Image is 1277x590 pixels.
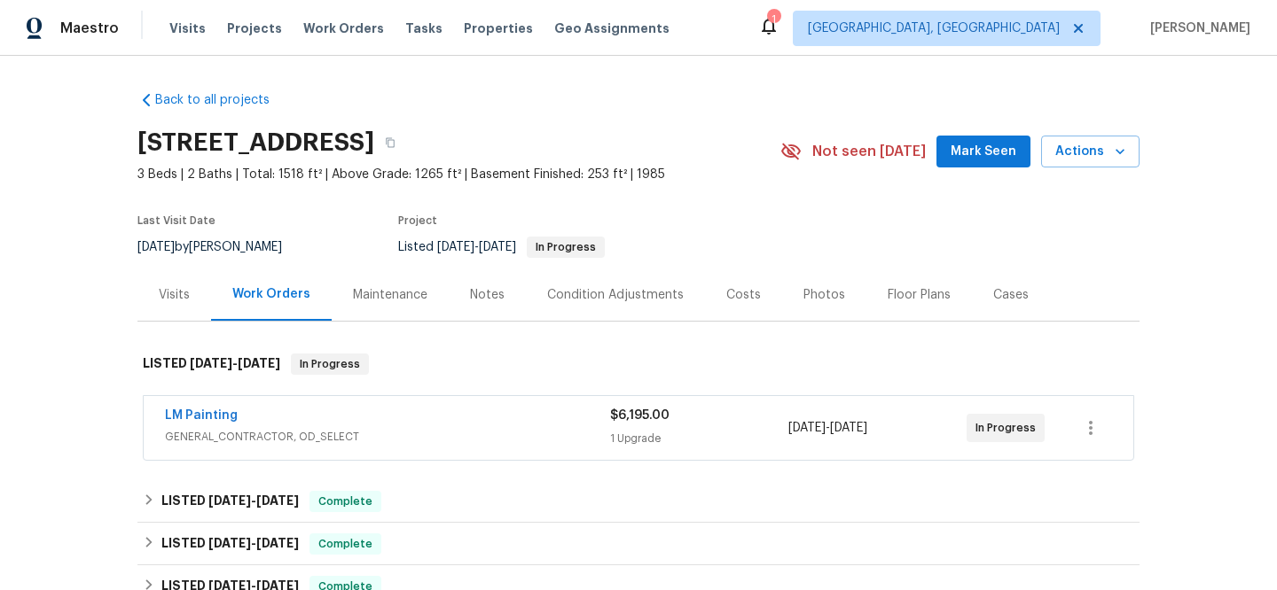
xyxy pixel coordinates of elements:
span: Project [398,215,437,226]
h6: LISTED [143,353,280,375]
div: Condition Adjustments [547,286,684,304]
span: [DATE] [190,357,232,369]
span: [DATE] [137,241,175,253]
span: - [190,357,280,369]
span: Mark Seen [951,141,1016,163]
div: LISTED [DATE]-[DATE]Complete [137,523,1140,565]
div: Floor Plans [888,286,951,304]
span: [PERSON_NAME] [1143,19,1250,37]
div: 1 Upgrade [610,430,788,447]
span: - [208,537,299,549]
span: [DATE] [788,422,826,434]
span: Visits [169,19,206,37]
span: $6,195.00 [610,409,670,422]
span: In Progress [293,355,367,373]
span: Properties [464,19,533,37]
span: - [437,241,516,253]
div: LISTED [DATE]-[DATE]Complete [137,480,1140,523]
span: GENERAL_CONTRACTOR, OD_SELECT [165,428,610,446]
div: Visits [159,286,190,304]
span: [GEOGRAPHIC_DATA], [GEOGRAPHIC_DATA] [808,19,1060,37]
span: In Progress [529,242,603,252]
span: - [788,419,867,437]
div: Costs [726,286,761,304]
button: Copy Address [374,127,406,159]
div: Maintenance [353,286,427,304]
span: [DATE] [479,241,516,253]
span: [DATE] [238,357,280,369]
span: [DATE] [256,537,299,549]
span: Tasks [405,22,443,35]
span: [DATE] [437,241,474,253]
span: 3 Beds | 2 Baths | Total: 1518 ft² | Above Grade: 1265 ft² | Basement Finished: 253 ft² | 1985 [137,166,780,183]
h6: LISTED [161,491,299,512]
span: Listed [398,241,605,253]
div: Photos [803,286,845,304]
span: [DATE] [208,537,251,549]
span: [DATE] [830,422,867,434]
button: Mark Seen [936,136,1030,168]
span: [DATE] [208,494,251,507]
span: [DATE] [256,494,299,507]
span: Actions [1055,141,1125,163]
span: - [208,494,299,507]
div: 1 [767,11,780,28]
span: Complete [311,493,380,510]
div: Cases [993,286,1029,304]
span: Last Visit Date [137,215,215,226]
div: Notes [470,286,505,304]
div: Work Orders [232,285,310,303]
a: LM Painting [165,409,238,422]
div: by [PERSON_NAME] [137,237,303,258]
button: Actions [1041,136,1140,168]
a: Back to all projects [137,91,308,109]
h2: [STREET_ADDRESS] [137,134,374,151]
span: Not seen [DATE] [812,143,926,160]
h6: LISTED [161,533,299,555]
span: Work Orders [303,19,384,37]
div: LISTED [DATE]-[DATE]In Progress [137,336,1140,392]
span: Maestro [60,19,119,37]
span: Geo Assignments [554,19,670,37]
span: In Progress [975,419,1043,437]
span: Complete [311,535,380,553]
span: Projects [227,19,282,37]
